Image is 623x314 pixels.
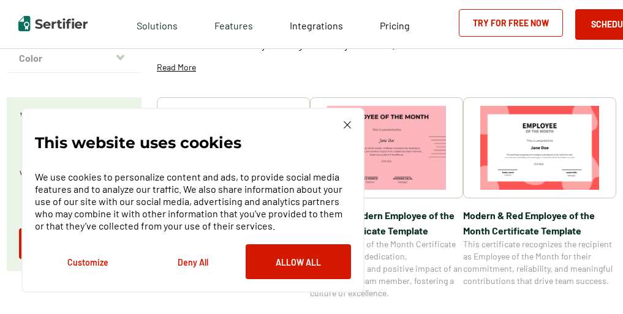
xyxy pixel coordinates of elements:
img: Modern & Red Employee of the Month Certificate Template [480,106,599,190]
button: Customize [35,244,140,279]
span: Solutions [137,17,178,32]
span: This certificate recognizes the recipient as Employee of the Month for their commitment, reliabil... [463,238,616,287]
img: Sertifier | Digital Credentialing Platform [18,16,88,31]
span: Features [214,17,253,32]
img: Cookie Popup Close [344,121,351,129]
a: Integrations [290,17,343,32]
a: Pricing [380,17,410,32]
img: Simple & Modern Employee of the Month Certificate Template [327,106,446,190]
span: This Employee of the Month Certificate celebrates the dedication, achievements, and positive impa... [310,238,463,299]
span: Pricing [380,20,410,31]
button: Color [7,43,142,73]
a: Try for Free Now [459,9,563,37]
span: Integrations [290,20,343,31]
p: Want to create your own design? [19,110,129,140]
p: This website uses cookies [35,136,241,149]
span: Simple & Modern Employee of the Month Certificate Template [310,207,463,238]
a: Modern & Red Employee of the Month Certificate TemplateModern & Red Employee of the Month Certifi... [463,97,616,299]
a: Try for Free Now [19,228,129,259]
button: Allow All [246,244,351,279]
span: Modern & Red Employee of the Month Certificate Template [463,207,616,238]
button: Deny All [140,244,246,279]
p: We use cookies to personalize content and ads, to provide social media features and to analyze ou... [35,171,351,232]
a: Simple & Modern Employee of the Month Certificate TemplateSimple & Modern Employee of the Month C... [310,97,463,299]
p: Create a blank certificate with Sertifier for professional presentations, credentials, and custom... [19,154,129,215]
p: Read More [157,61,196,73]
